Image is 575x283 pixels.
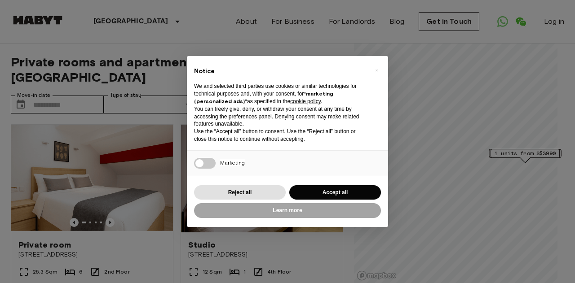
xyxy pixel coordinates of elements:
button: Accept all [289,185,381,200]
a: cookie policy [290,98,321,104]
p: You can freely give, deny, or withdraw your consent at any time by accessing the preferences pane... [194,105,367,128]
span: Marketing [220,159,245,166]
p: We and selected third parties use cookies or similar technologies for technical purposes and, wit... [194,83,367,105]
button: Learn more [194,203,381,218]
button: Close this notice [369,63,384,78]
button: Reject all [194,185,286,200]
p: Use the “Accept all” button to consent. Use the “Reject all” button or close this notice to conti... [194,128,367,143]
h2: Notice [194,67,367,76]
span: × [375,65,378,76]
strong: “marketing (personalized ads)” [194,90,333,104]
